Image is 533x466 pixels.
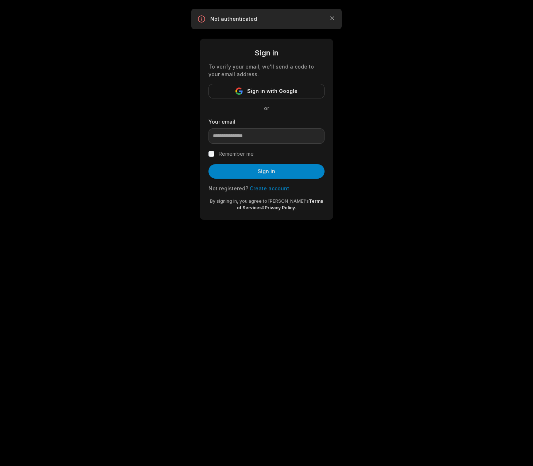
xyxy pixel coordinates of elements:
a: Privacy Policy [265,205,295,210]
span: By signing in, you agree to [PERSON_NAME]'s [210,198,309,204]
a: Terms of Services [237,198,323,210]
button: Sign in with Google [208,84,325,98]
div: Sign in [208,47,325,58]
label: Remember me [219,149,254,158]
span: Not registered? [208,185,248,191]
span: or [258,104,275,112]
span: & [262,205,265,210]
a: Create account [250,185,289,191]
span: . [295,205,296,210]
label: Your email [208,118,325,125]
p: Not authenticated [210,15,323,23]
span: Sign in with Google [247,87,298,96]
button: Sign in [208,164,325,179]
div: To verify your email, we'll send a code to your email address. [208,63,325,78]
